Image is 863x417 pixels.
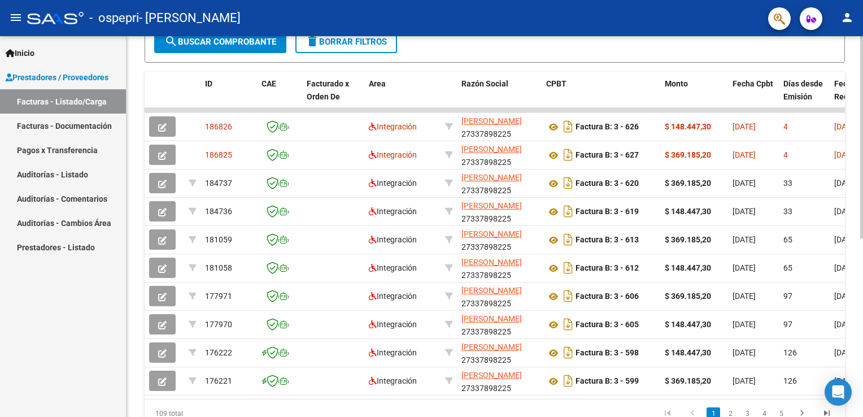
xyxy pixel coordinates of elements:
datatable-header-cell: Facturado x Orden De [302,72,364,121]
span: 97 [783,292,792,301]
span: [PERSON_NAME] [461,342,522,351]
span: 181059 [205,235,232,244]
strong: Factura B: 3 - 606 [576,292,639,301]
mat-icon: search [164,34,178,48]
strong: Factura B: 3 - 626 [576,123,639,132]
span: 186825 [205,150,232,159]
span: Integración [369,179,417,188]
span: [DATE] [834,263,857,272]
span: Integración [369,320,417,329]
span: [DATE] [733,235,756,244]
i: Descargar documento [561,118,576,136]
span: CPBT [546,79,566,88]
span: [DATE] [733,292,756,301]
span: - [PERSON_NAME] [139,6,241,31]
span: [DATE] [834,320,857,329]
span: Buscar Comprobante [164,37,276,47]
strong: $ 369.185,20 [665,235,711,244]
strong: $ 148.447,30 [665,348,711,357]
span: [DATE] [733,263,756,272]
span: Integración [369,122,417,131]
div: 27337898225 [461,284,537,308]
span: Integración [369,235,417,244]
span: [PERSON_NAME] [461,229,522,238]
datatable-header-cell: CAE [257,72,302,121]
span: Monto [665,79,688,88]
strong: Factura B: 3 - 613 [576,236,639,245]
div: 27337898225 [461,115,537,138]
i: Descargar documento [561,372,576,390]
span: Días desde Emisión [783,79,823,101]
span: Area [369,79,386,88]
span: [DATE] [834,122,857,131]
span: 4 [783,150,788,159]
datatable-header-cell: Razón Social [457,72,542,121]
span: [DATE] [834,207,857,216]
span: - ospepri [89,6,139,31]
i: Descargar documento [561,174,576,192]
span: 33 [783,179,792,188]
strong: $ 148.447,30 [665,263,711,272]
span: 65 [783,263,792,272]
strong: $ 148.447,30 [665,320,711,329]
span: 176222 [205,348,232,357]
i: Descargar documento [561,231,576,249]
div: 27337898225 [461,256,537,280]
span: [DATE] [834,235,857,244]
span: [DATE] [733,150,756,159]
span: [PERSON_NAME] [461,314,522,323]
span: Integración [369,376,417,385]
strong: $ 148.447,30 [665,122,711,131]
span: Integración [369,263,417,272]
strong: Factura B: 3 - 627 [576,151,639,160]
span: Fecha Cpbt [733,79,773,88]
span: Integración [369,348,417,357]
span: Integración [369,150,417,159]
button: Buscar Comprobante [154,31,286,53]
mat-icon: delete [306,34,319,48]
strong: Factura B: 3 - 599 [576,377,639,386]
strong: $ 369.185,20 [665,150,711,159]
span: 126 [783,348,797,357]
span: Razón Social [461,79,508,88]
span: [DATE] [834,179,857,188]
span: ID [205,79,212,88]
span: Facturado x Orden De [307,79,349,101]
strong: $ 369.185,20 [665,376,711,385]
strong: Factura B: 3 - 612 [576,264,639,273]
span: [PERSON_NAME] [461,201,522,210]
i: Descargar documento [561,315,576,333]
div: 27337898225 [461,171,537,195]
strong: $ 369.185,20 [665,179,711,188]
span: [PERSON_NAME] [461,116,522,125]
button: Borrar Filtros [295,31,397,53]
strong: $ 148.447,30 [665,207,711,216]
i: Descargar documento [561,287,576,305]
span: Integración [369,207,417,216]
span: [DATE] [733,348,756,357]
span: 126 [783,376,797,385]
datatable-header-cell: Monto [660,72,728,121]
span: [DATE] [834,292,857,301]
span: 65 [783,235,792,244]
span: 181058 [205,263,232,272]
i: Descargar documento [561,146,576,164]
span: Inicio [6,47,34,59]
span: Integración [369,292,417,301]
span: [DATE] [733,122,756,131]
div: 27337898225 [461,341,537,364]
span: 184736 [205,207,232,216]
span: 4 [783,122,788,131]
span: [DATE] [733,207,756,216]
datatable-header-cell: Area [364,72,441,121]
mat-icon: person [840,11,854,24]
strong: Factura B: 3 - 605 [576,320,639,329]
span: [DATE] [733,320,756,329]
datatable-header-cell: Días desde Emisión [779,72,830,121]
span: CAE [261,79,276,88]
datatable-header-cell: Fecha Cpbt [728,72,779,121]
span: [PERSON_NAME] [461,145,522,154]
mat-icon: menu [9,11,23,24]
div: 27337898225 [461,312,537,336]
span: [PERSON_NAME] [461,371,522,380]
